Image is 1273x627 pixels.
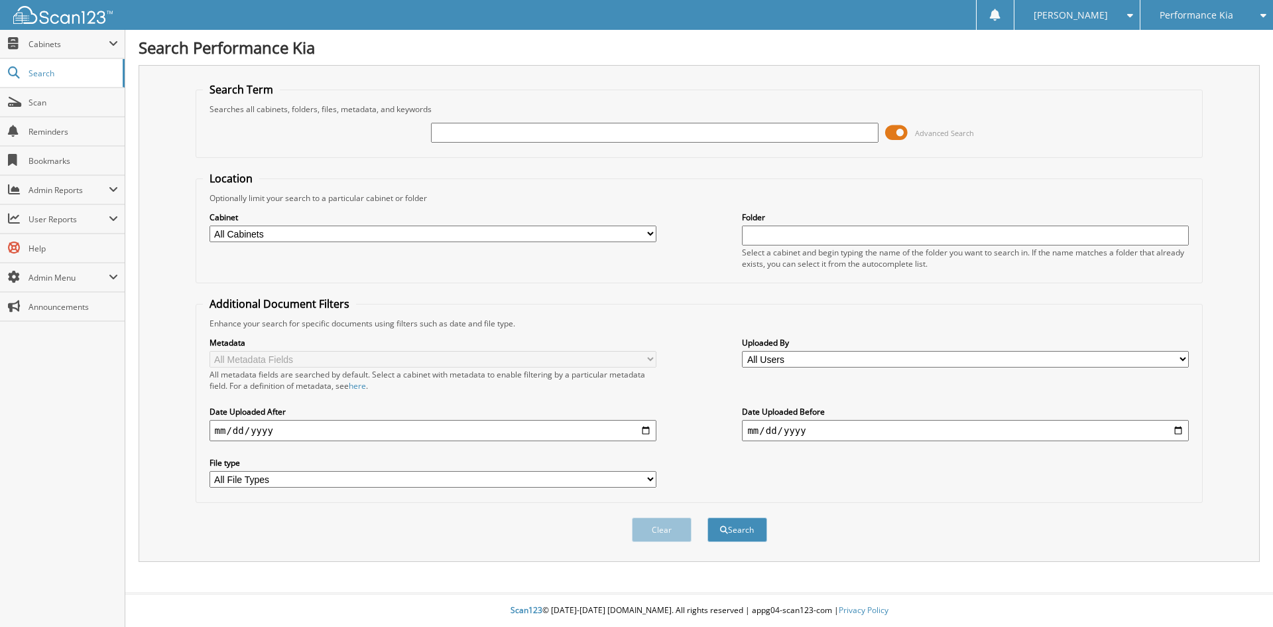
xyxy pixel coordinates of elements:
input: end [742,420,1189,441]
a: Privacy Policy [839,604,888,616]
h1: Search Performance Kia [139,36,1260,58]
span: Admin Menu [29,272,109,283]
span: Scan [29,97,118,108]
span: Scan123 [511,604,542,616]
span: User Reports [29,214,109,225]
label: Cabinet [210,212,656,223]
span: [PERSON_NAME] [1034,11,1108,19]
input: start [210,420,656,441]
span: Performance Kia [1160,11,1233,19]
span: Search [29,68,116,79]
span: Help [29,243,118,254]
span: Cabinets [29,38,109,50]
span: Bookmarks [29,155,118,167]
span: Reminders [29,126,118,137]
span: Advanced Search [915,128,974,138]
span: Admin Reports [29,184,109,196]
label: File type [210,457,656,468]
div: © [DATE]-[DATE] [DOMAIN_NAME]. All rights reserved | appg04-scan123-com | [125,594,1273,627]
img: scan123-logo-white.svg [13,6,113,24]
a: here [349,380,366,391]
div: Enhance your search for specific documents using filters such as date and file type. [203,318,1196,329]
label: Date Uploaded After [210,406,656,417]
legend: Search Term [203,82,280,97]
iframe: Chat Widget [1207,563,1273,627]
button: Clear [632,518,692,542]
label: Folder [742,212,1189,223]
div: Searches all cabinets, folders, files, metadata, and keywords [203,104,1196,115]
div: Optionally limit your search to a particular cabinet or folder [203,192,1196,204]
legend: Additional Document Filters [203,297,356,311]
label: Metadata [210,337,656,348]
label: Date Uploaded Before [742,406,1189,417]
div: Select a cabinet and begin typing the name of the folder you want to search in. If the name match... [742,247,1189,269]
label: Uploaded By [742,337,1189,348]
span: Announcements [29,301,118,313]
div: All metadata fields are searched by default. Select a cabinet with metadata to enable filtering b... [210,369,656,391]
legend: Location [203,171,259,186]
button: Search [707,518,767,542]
